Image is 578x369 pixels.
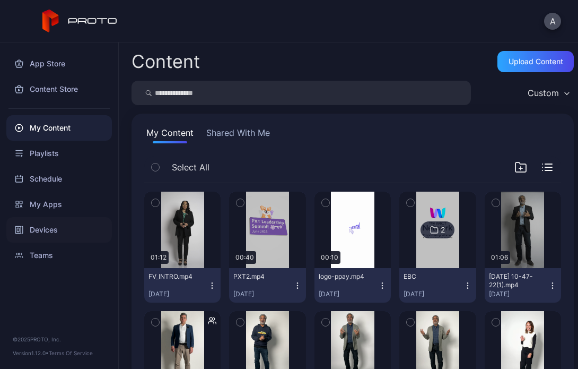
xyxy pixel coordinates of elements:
[233,290,293,298] div: [DATE]
[144,126,196,143] button: My Content
[441,225,445,235] div: 2
[6,243,112,268] a: Teams
[6,51,112,76] a: App Store
[489,290,548,298] div: [DATE]
[233,272,292,281] div: PXT2.mp4
[314,268,391,303] button: logo-ppay.mp4[DATE]
[6,76,112,102] a: Content Store
[319,272,377,281] div: logo-ppay.mp4
[6,192,112,217] a: My Apps
[6,166,112,192] a: Schedule
[6,141,112,166] a: Playlists
[148,290,208,298] div: [DATE]
[148,272,207,281] div: FV_INTRO.mp4
[399,268,476,303] button: EBC[DATE]
[172,161,209,174] span: Select All
[528,88,559,98] div: Custom
[13,350,49,356] span: Version 1.12.0 •
[229,268,305,303] button: PXT2.mp4[DATE]
[497,51,574,72] button: Upload Content
[544,13,561,30] button: A
[509,57,563,66] div: Upload Content
[13,335,106,344] div: © 2025 PROTO, Inc.
[6,217,112,243] a: Devices
[204,126,272,143] button: Shared With Me
[404,272,462,281] div: EBC
[485,268,561,303] button: [DATE] 10-47-22(1).mp4[DATE]
[49,350,93,356] a: Terms Of Service
[6,115,112,141] a: My Content
[132,53,200,71] div: Content
[144,268,221,303] button: FV_INTRO.mp4[DATE]
[489,272,547,289] div: 2025-02-21 10-47-22(1).mp4
[319,290,378,298] div: [DATE]
[404,290,463,298] div: [DATE]
[522,81,574,105] button: Custom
